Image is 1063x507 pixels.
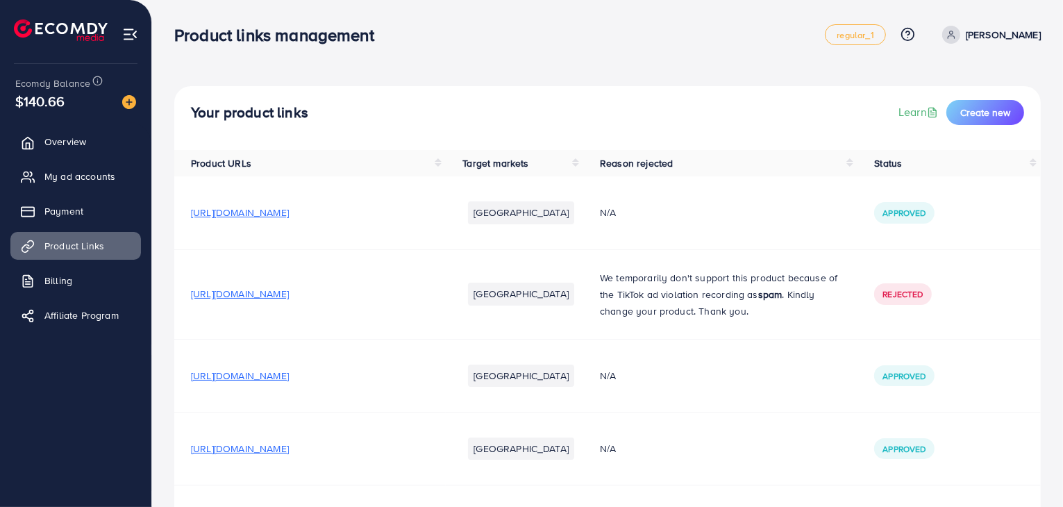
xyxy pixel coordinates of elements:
[15,91,65,111] span: $140.66
[44,308,119,322] span: Affiliate Program
[44,169,115,183] span: My ad accounts
[825,24,885,45] a: regular_1
[10,301,141,329] a: Affiliate Program
[898,104,941,120] a: Learn
[174,25,385,45] h3: Product links management
[462,156,528,170] span: Target markets
[10,128,141,156] a: Overview
[882,370,926,382] span: Approved
[122,95,136,109] img: image
[946,100,1024,125] button: Create new
[44,135,86,149] span: Overview
[10,163,141,190] a: My ad accounts
[882,207,926,219] span: Approved
[837,31,873,40] span: regular_1
[10,267,141,294] a: Billing
[44,274,72,288] span: Billing
[600,156,673,170] span: Reason rejected
[600,442,616,456] span: N/A
[191,442,289,456] span: [URL][DOMAIN_NAME]
[468,283,574,305] li: [GEOGRAPHIC_DATA]
[122,26,138,42] img: menu
[600,369,616,383] span: N/A
[758,288,782,301] strong: spam
[10,232,141,260] a: Product Links
[1004,444,1053,497] iframe: Chat
[44,204,83,218] span: Payment
[600,269,841,319] p: We temporarily don't support this product because of the TikTok ad violation recording as . Kindl...
[14,19,108,41] img: logo
[937,26,1041,44] a: [PERSON_NAME]
[600,206,616,219] span: N/A
[960,106,1010,119] span: Create new
[468,201,574,224] li: [GEOGRAPHIC_DATA]
[191,287,289,301] span: [URL][DOMAIN_NAME]
[44,239,104,253] span: Product Links
[191,206,289,219] span: [URL][DOMAIN_NAME]
[468,365,574,387] li: [GEOGRAPHIC_DATA]
[191,104,308,122] h4: Your product links
[10,197,141,225] a: Payment
[966,26,1041,43] p: [PERSON_NAME]
[468,438,574,460] li: [GEOGRAPHIC_DATA]
[15,76,90,90] span: Ecomdy Balance
[874,156,902,170] span: Status
[191,156,251,170] span: Product URLs
[191,369,289,383] span: [URL][DOMAIN_NAME]
[882,443,926,455] span: Approved
[882,288,923,300] span: Rejected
